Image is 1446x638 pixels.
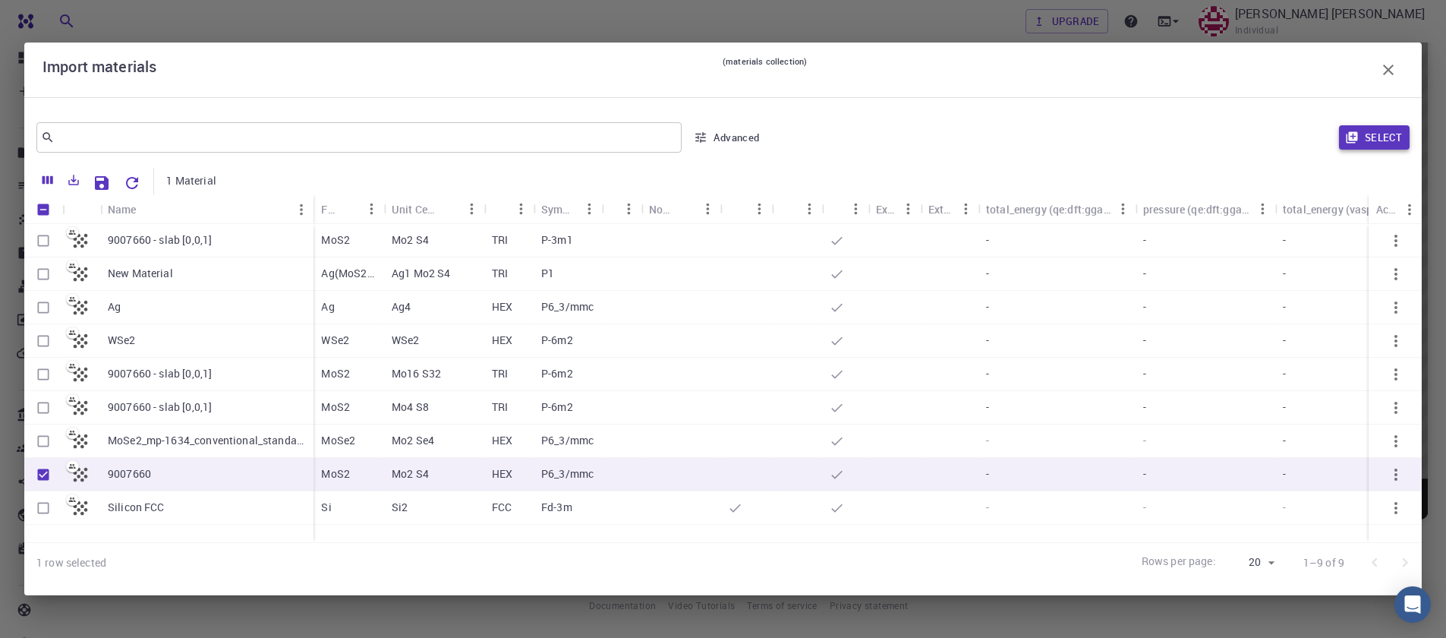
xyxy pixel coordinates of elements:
div: Ext+lnk [868,194,921,224]
p: Ag1 Mo2 S4 [392,266,451,281]
p: MoSe2 [321,433,355,448]
p: TRI [492,366,508,381]
p: Mo2 S4 [392,232,429,248]
button: Columns [35,168,61,192]
p: Silicon FCC [108,500,165,515]
p: Fd-3m [541,500,572,515]
div: Non-periodic [641,194,720,224]
p: P-6m2 [541,366,573,381]
p: - [986,466,989,482]
button: Menu [289,197,313,222]
p: MoS2 [321,466,350,482]
p: - [1283,299,1286,314]
button: Menu [1397,197,1422,222]
p: - [1283,232,1286,248]
div: Actions [1369,194,1422,224]
p: 1–9 of 9 [1303,555,1344,570]
p: Rows per page: [1142,554,1216,571]
p: Mo4 S8 [392,400,429,415]
div: Default [720,194,772,224]
p: Si2 [392,500,408,515]
p: MoS2 [321,366,350,381]
p: Mo2 Se4 [392,433,434,448]
p: WSe2 [392,333,420,348]
p: - [1143,232,1146,248]
div: Name [100,194,313,224]
button: Menu [798,197,822,221]
p: P6_3/mmc [541,466,594,482]
button: Menu [509,197,534,221]
div: Public [822,194,868,224]
p: - [1283,333,1286,348]
button: Menu [578,197,602,221]
p: MoSe2_mp-1634_conventional_standard [108,433,306,448]
button: Menu [748,197,772,221]
p: - [1143,400,1146,415]
p: - [986,232,989,248]
button: Menu [1251,197,1275,221]
p: HEX [492,333,512,348]
p: P6_3/mmc [541,299,594,314]
button: Select [1339,125,1410,150]
p: Ag [321,299,334,314]
div: Lattice [484,194,534,224]
button: Menu [460,197,484,221]
div: Formula [313,194,383,224]
p: P6_3/mmc [541,433,594,448]
div: Tags [602,194,641,224]
p: - [1143,333,1146,348]
div: Formula [321,194,335,224]
p: HEX [492,299,512,314]
div: Shared [772,194,822,224]
button: Reset Explorer Settings [117,168,147,198]
button: Sort [728,197,752,221]
button: Menu [954,197,978,221]
button: Sort [137,197,161,222]
div: Unit Cell Formula [384,194,484,224]
button: Sort [336,197,360,221]
p: Ag [108,299,121,314]
p: TRI [492,266,508,281]
button: Sort [672,197,696,221]
div: total_energy (qe:dft:gga:pbe) [978,194,1136,224]
button: Menu [360,197,384,221]
div: - [978,425,1136,458]
button: Menu [617,197,641,221]
p: - [986,299,989,314]
p: Mo2 S4 [392,466,429,482]
div: Actions [1376,194,1397,224]
div: Symmetry [534,194,602,224]
p: Si [321,500,331,515]
p: Ag(MoS2)2 [321,266,376,281]
div: 1 row selected [36,555,106,570]
div: 20 [1222,551,1279,573]
div: - [978,491,1136,525]
p: FCC [492,500,512,515]
button: Menu [1111,197,1136,221]
div: Open Intercom Messenger [1394,586,1431,623]
div: Unit Cell Formula [392,194,436,224]
p: P1 [541,266,554,281]
div: Name [108,194,137,224]
p: New Material [108,266,173,281]
p: Mo16 S32 [392,366,441,381]
button: Save Explorer Settings [87,168,117,198]
p: WSe2 [108,333,136,348]
p: P-6m2 [541,333,573,348]
div: Symmetry [541,194,578,224]
p: - [1143,299,1146,314]
p: - [986,333,989,348]
div: Ext+web [921,194,978,224]
div: pressure (qe:dft:gga:pbe) [1136,194,1275,224]
p: 9007660 [108,466,151,482]
div: Ext+web [928,194,954,224]
p: Ag4 [392,299,411,314]
div: - [1275,491,1444,525]
p: P-6m2 [541,400,573,415]
div: Icon [62,194,100,224]
p: 9007660 - slab [0,0,1] [108,366,212,381]
button: Menu [896,197,921,221]
button: Menu [844,197,868,221]
p: - [1143,266,1146,281]
button: Sort [780,197,804,221]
